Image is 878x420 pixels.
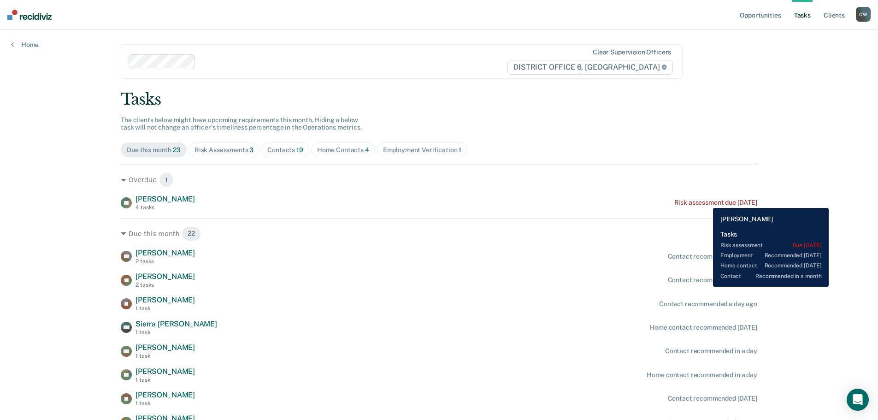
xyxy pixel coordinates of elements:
span: 22 [182,226,201,241]
span: [PERSON_NAME] [136,296,195,304]
div: 2 tasks [136,282,195,288]
div: 1 task [136,329,217,336]
span: [PERSON_NAME] [136,367,195,376]
span: [PERSON_NAME] [136,343,195,352]
span: The clients below might have upcoming requirements this month. Hiding a below task will not chang... [121,116,362,131]
div: Risk assessment due [DATE] [674,199,757,207]
span: [PERSON_NAME] [136,248,195,257]
div: Clear supervision officers [593,48,671,56]
a: Home [11,41,39,49]
span: [PERSON_NAME] [136,195,195,203]
span: 1 [159,172,174,187]
span: 1 [459,146,461,154]
div: Risk Assessments [194,146,254,154]
div: 1 task [136,353,195,359]
span: Sierra [PERSON_NAME] [136,319,217,328]
div: Home contact recommended in a day [647,371,757,379]
div: Tasks [121,90,757,109]
div: Open Intercom Messenger [847,389,869,411]
div: Due this month 22 [121,226,757,241]
span: DISTRICT OFFICE 6, [GEOGRAPHIC_DATA] [507,60,673,75]
button: CW [856,7,871,22]
div: Employment Verification [383,146,462,154]
span: 3 [249,146,253,154]
div: 1 task [136,377,195,383]
span: [PERSON_NAME] [136,272,195,281]
div: 2 tasks [136,258,195,265]
span: 19 [296,146,303,154]
div: C W [856,7,871,22]
img: Recidiviz [7,10,52,20]
div: 4 tasks [136,204,195,211]
div: Contacts [267,146,303,154]
div: 1 task [136,400,195,407]
div: Overdue 1 [121,172,757,187]
div: Contact recommended [DATE] [668,276,757,284]
div: Contact recommended [DATE] [668,395,757,402]
div: Home Contacts [317,146,369,154]
div: Contact recommended [DATE] [668,253,757,260]
span: 23 [173,146,181,154]
span: [PERSON_NAME] [136,390,195,399]
span: 4 [365,146,369,154]
div: Home contact recommended [DATE] [649,324,757,331]
div: 1 task [136,305,195,312]
div: Contact recommended in a day [665,347,757,355]
div: Contact recommended a day ago [659,300,757,308]
div: Due this month [127,146,181,154]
